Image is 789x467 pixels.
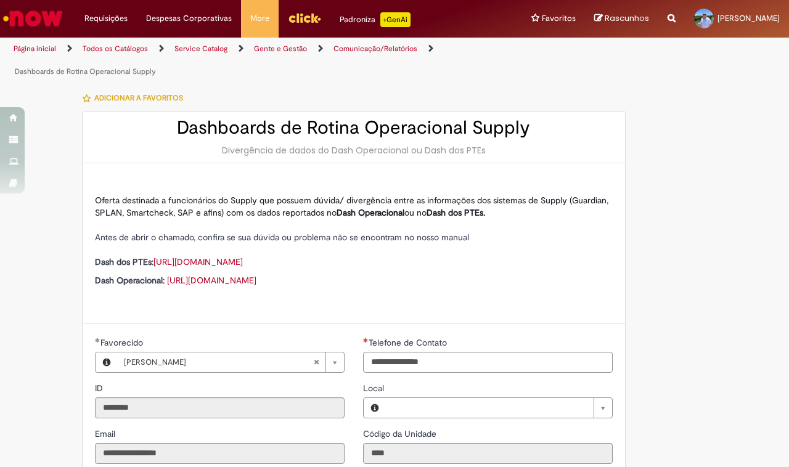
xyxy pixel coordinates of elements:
[94,93,183,103] span: Adicionar a Favoritos
[380,12,411,27] p: +GenAi
[1,6,65,31] img: ServiceNow
[124,352,313,372] span: [PERSON_NAME]
[369,337,449,348] span: Telefone de Contato
[95,382,105,394] label: Somente leitura - ID
[254,44,307,54] a: Gente e Gestão
[95,232,469,243] span: Antes de abrir o chamado, confira se sua dúvida ou problema não se encontram no nosso manual
[364,398,386,418] button: Local, Visualizar este registro
[95,397,345,418] input: ID
[95,428,118,440] label: Somente leitura - Email
[605,12,649,24] span: Rascunhos
[363,352,613,373] input: Telefone de Contato
[82,85,190,111] button: Adicionar a Favoritos
[95,338,100,343] span: Obrigatório Preenchido
[333,44,417,54] a: Comunicação/Relatórios
[83,44,148,54] a: Todos os Catálogos
[95,443,345,464] input: Email
[14,44,56,54] a: Página inicial
[9,38,517,83] ul: Trilhas de página
[95,144,613,156] div: Divergência de dados do Dash Operacional ou Dash dos PTEs
[386,398,612,418] a: Limpar campo Local
[95,118,613,138] h2: Dashboards de Rotina Operacional Supply
[100,337,145,348] span: Favorecido, Alex Pavanello
[95,275,165,286] strong: Dash Operacional:
[340,12,411,27] div: Padroniza
[146,12,232,25] span: Despesas Corporativas
[167,275,256,286] a: [URL][DOMAIN_NAME]
[427,207,485,218] strong: Dash dos PTEs.
[717,13,780,23] span: [PERSON_NAME]
[250,12,269,25] span: More
[337,207,404,218] strong: Dash Operacional
[363,383,386,394] span: Local
[84,12,128,25] span: Requisições
[95,383,105,394] span: Somente leitura - ID
[542,12,576,25] span: Favoritos
[174,44,227,54] a: Service Catalog
[95,195,608,218] span: Oferta destinada a funcionários do Supply que possuem dúvida/ divergência entre as informações do...
[118,352,344,372] a: [PERSON_NAME]Limpar campo Favorecido
[363,443,613,464] input: Código da Unidade
[363,338,369,343] span: Obrigatório Preenchido
[153,256,243,267] a: [URL][DOMAIN_NAME]
[363,428,439,440] label: Somente leitura - Código da Unidade
[15,67,156,76] a: Dashboards de Rotina Operacional Supply
[95,256,153,267] strong: Dash dos PTEs:
[307,352,325,372] abbr: Limpar campo Favorecido
[288,9,321,27] img: click_logo_yellow_360x200.png
[96,352,118,372] button: Favorecido, Visualizar este registro Alex Pavanello
[594,13,649,25] a: Rascunhos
